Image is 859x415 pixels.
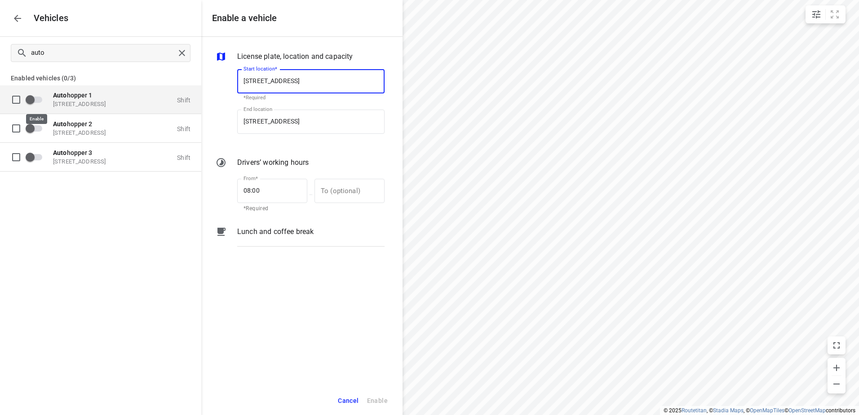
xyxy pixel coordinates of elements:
[216,157,385,170] div: Drivers’ working hours
[307,191,314,198] p: —
[53,120,67,127] b: Auto
[682,407,707,414] a: Routetitan
[237,157,309,168] p: Drivers’ working hours
[713,407,744,414] a: Stadia Maps
[25,119,48,137] span: Enable
[750,407,784,414] a: OpenMapTiles
[53,120,93,127] span: hopper 2
[212,13,277,23] h5: Enable a vehicle
[177,154,190,161] p: Shift
[27,13,69,23] p: Vehicles
[807,5,825,23] button: Map settings
[244,95,378,101] p: *Required
[338,395,359,406] span: Cancel
[177,125,190,132] p: Shift
[53,129,143,136] p: [STREET_ADDRESS]
[237,51,353,62] p: License plate, location and capacity
[53,149,67,156] b: Auto
[25,148,48,165] span: Enable
[53,91,93,98] span: hopper 1
[31,46,175,60] input: Search vehicles
[334,392,363,410] button: Cancel
[216,51,385,64] div: License plate, location and capacity
[177,96,190,103] p: Shift
[244,204,301,213] p: *Required
[53,100,143,107] p: [STREET_ADDRESS]
[664,407,855,414] li: © 2025 , © , © © contributors
[806,5,846,23] div: small contained button group
[53,158,143,165] p: [STREET_ADDRESS]
[788,407,826,414] a: OpenStreetMap
[237,226,314,237] p: Lunch and coffee break
[216,226,385,253] div: Lunch and coffee break
[53,149,93,156] span: hopper 3
[53,91,67,98] b: Auto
